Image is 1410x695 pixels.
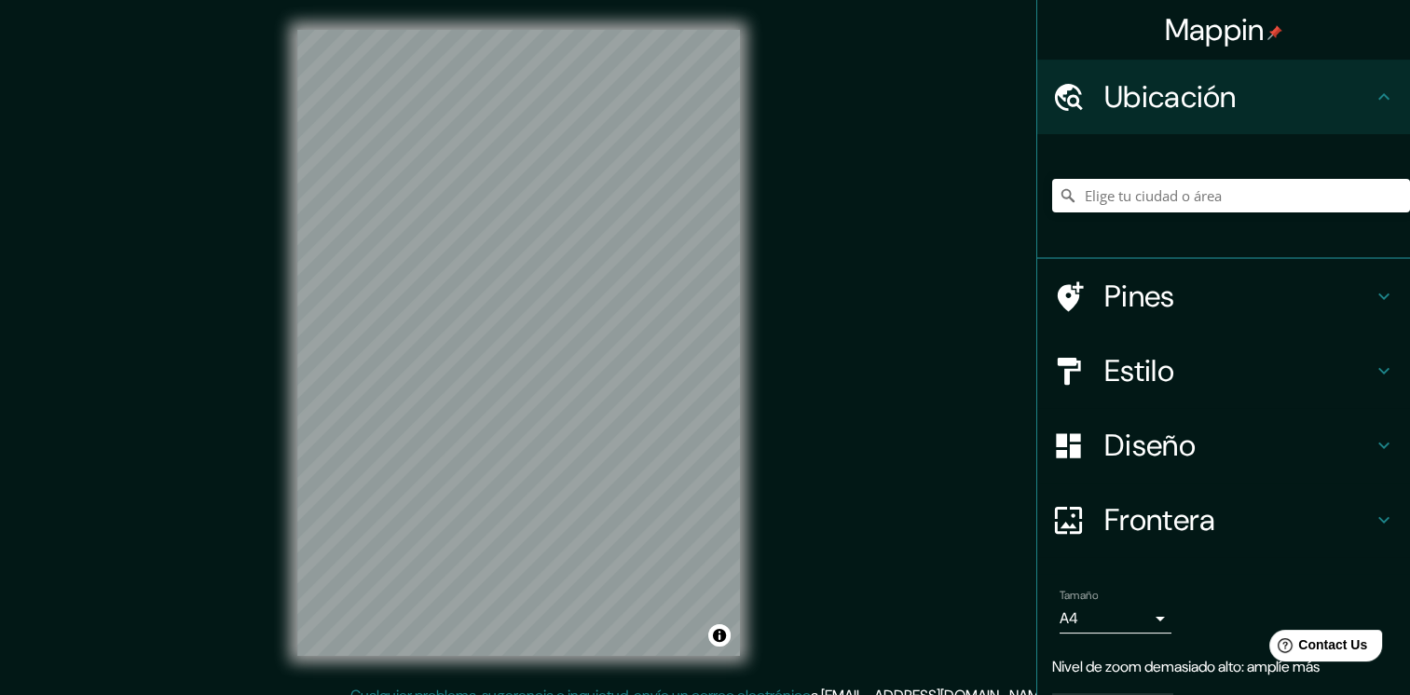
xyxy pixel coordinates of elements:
h4: Pines [1104,278,1373,315]
h4: Ubicación [1104,78,1373,116]
h4: Frontera [1104,501,1373,538]
h4: Estilo [1104,352,1373,389]
div: A4 [1060,604,1171,634]
font: Mappin [1165,10,1265,49]
div: Pines [1037,259,1410,334]
div: Estilo [1037,334,1410,408]
img: pin-icon.png [1267,25,1282,40]
div: Frontera [1037,483,1410,557]
iframe: Help widget launcher [1244,622,1389,675]
div: Diseño [1037,408,1410,483]
input: Elige tu ciudad o área [1052,179,1410,212]
p: Nivel de zoom demasiado alto: amplíe más [1052,656,1395,678]
div: Ubicación [1037,60,1410,134]
button: Alternar atribución [708,624,731,647]
label: Tamaño [1060,588,1098,604]
canvas: Mapa [297,30,740,656]
h4: Diseño [1104,427,1373,464]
